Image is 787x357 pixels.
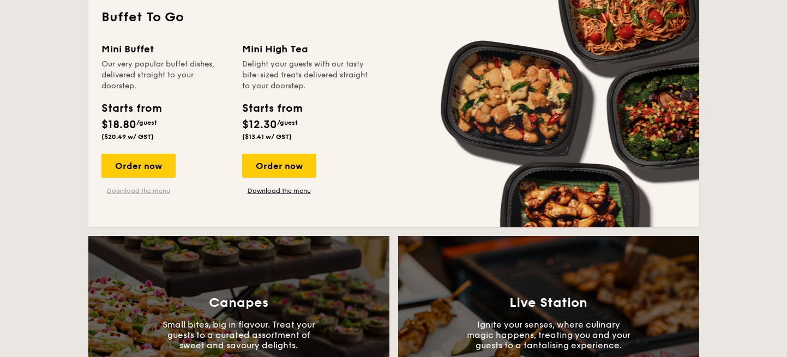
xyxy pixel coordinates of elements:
p: Ignite your senses, where culinary magic happens, treating you and your guests to a tantalising e... [467,319,630,350]
div: Order now [242,154,316,178]
div: Mini Buffet [101,41,229,57]
h3: Live Station [509,295,587,311]
div: Mini High Tea [242,41,370,57]
span: $12.30 [242,118,277,131]
div: Order now [101,154,176,178]
span: /guest [136,119,157,126]
div: Delight your guests with our tasty bite-sized treats delivered straight to your doorstep. [242,59,370,92]
p: Small bites, big in flavour. Treat your guests to a curated assortment of sweet and savoury delig... [157,319,321,350]
a: Download the menu [101,186,176,195]
span: $18.80 [101,118,136,131]
span: ($13.41 w/ GST) [242,133,292,141]
h3: Canapes [209,295,268,311]
h2: Buffet To Go [101,9,686,26]
span: /guest [277,119,298,126]
a: Download the menu [242,186,316,195]
div: Starts from [101,100,161,117]
div: Our very popular buffet dishes, delivered straight to your doorstep. [101,59,229,92]
div: Starts from [242,100,302,117]
span: ($20.49 w/ GST) [101,133,154,141]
